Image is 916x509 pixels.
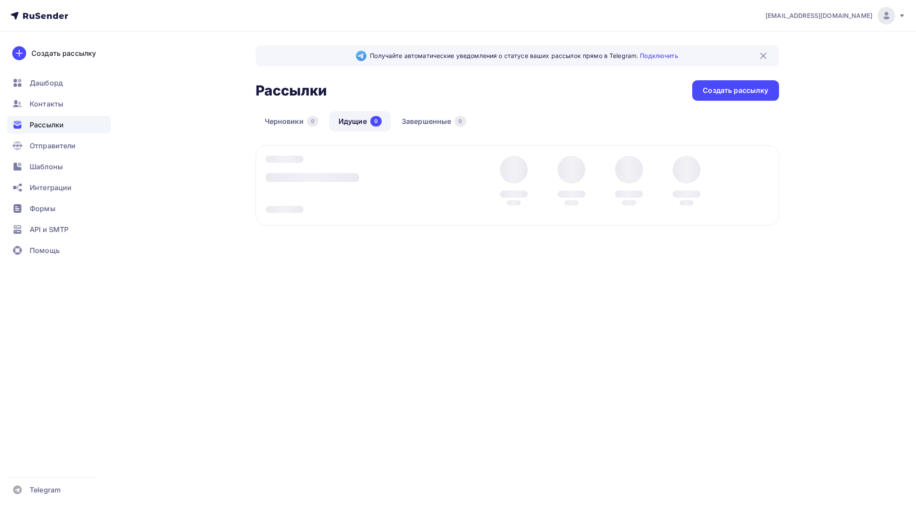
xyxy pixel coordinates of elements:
[307,116,318,126] div: 0
[30,203,55,214] span: Формы
[356,51,366,61] img: Telegram
[370,51,678,60] span: Получайте автоматические уведомления о статусе ваших рассылок прямо в Telegram.
[30,224,68,235] span: API и SMTP
[703,85,768,96] div: Создать рассылку
[7,137,111,154] a: Отправители
[7,158,111,175] a: Шаблоны
[30,120,64,130] span: Рассылки
[30,182,72,193] span: Интеграции
[7,74,111,92] a: Дашборд
[7,200,111,217] a: Формы
[766,7,906,24] a: [EMAIL_ADDRESS][DOMAIN_NAME]
[30,140,76,151] span: Отправители
[640,52,678,59] a: Подключить
[30,99,63,109] span: Контакты
[30,485,61,495] span: Telegram
[766,11,872,20] span: [EMAIL_ADDRESS][DOMAIN_NAME]
[30,78,63,88] span: Дашборд
[30,245,60,256] span: Помощь
[455,116,466,126] div: 0
[256,82,327,99] h2: Рассылки
[7,95,111,113] a: Контакты
[30,161,63,172] span: Шаблоны
[370,116,382,126] div: 0
[31,48,96,58] div: Создать рассылку
[329,111,391,131] a: Идущие0
[7,116,111,133] a: Рассылки
[393,111,475,131] a: Завершенные0
[256,111,328,131] a: Черновики0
